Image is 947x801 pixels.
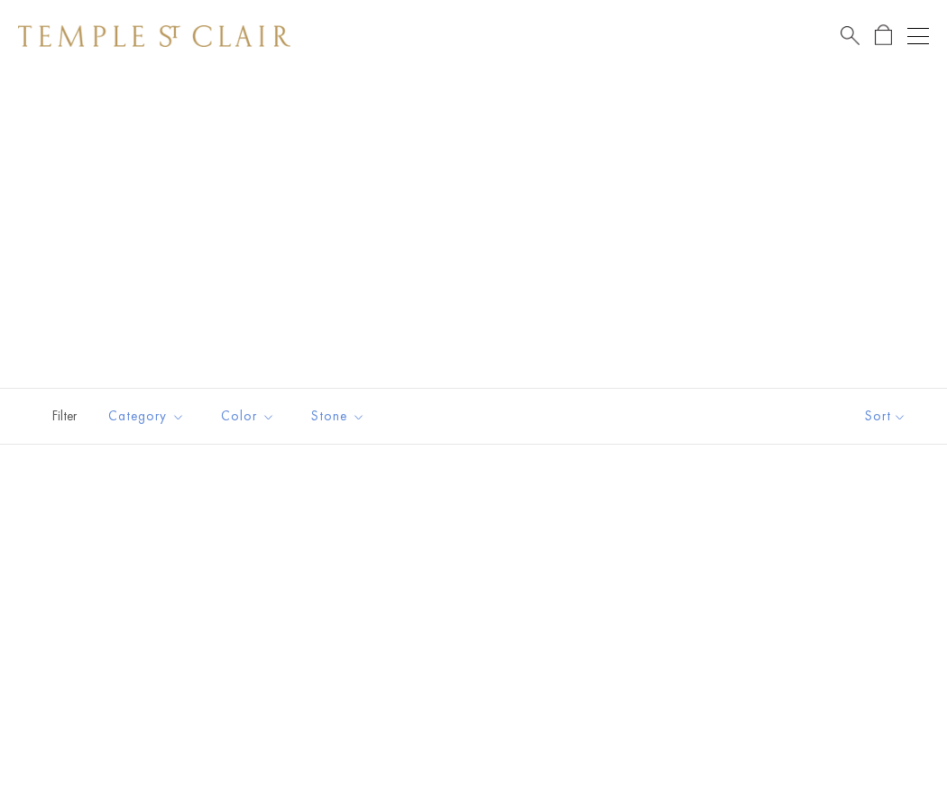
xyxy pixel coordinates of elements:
[298,396,379,437] button: Stone
[824,389,947,444] button: Show sort by
[95,396,198,437] button: Category
[212,405,289,428] span: Color
[875,24,892,47] a: Open Shopping Bag
[907,25,929,47] button: Open navigation
[18,25,290,47] img: Temple St. Clair
[207,396,289,437] button: Color
[302,405,379,428] span: Stone
[99,405,198,428] span: Category
[841,24,860,47] a: Search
